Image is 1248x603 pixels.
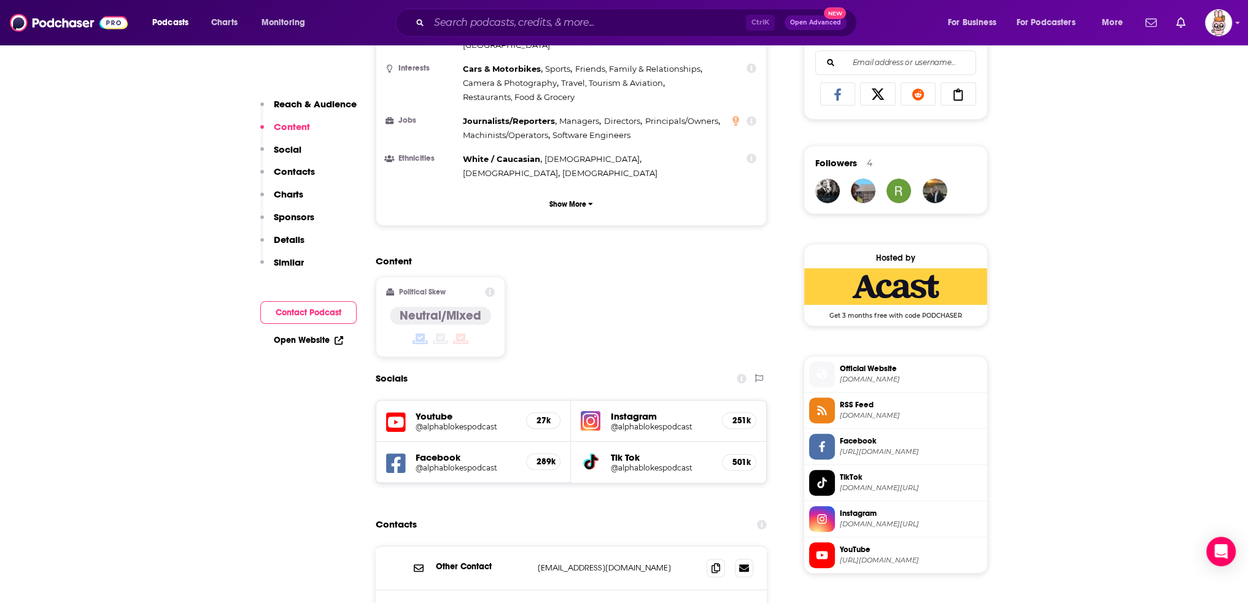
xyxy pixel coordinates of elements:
p: Contacts [274,166,315,177]
h5: 289k [537,456,550,467]
span: [DEMOGRAPHIC_DATA] [463,168,558,178]
a: Show notifications dropdown [1171,12,1190,33]
h5: Facebook [416,451,517,463]
button: Contacts [260,166,315,188]
span: YouTube [840,544,982,555]
p: Details [274,234,304,245]
button: open menu [144,13,204,33]
span: Directors [604,116,640,126]
span: , [604,114,642,128]
a: Share on Facebook [820,82,856,106]
a: GetOutThereAndDoIt [886,179,911,203]
h4: Neutral/Mixed [400,308,481,323]
a: @alphablokespodcast [610,422,712,431]
button: open menu [1009,13,1093,33]
button: Open AdvancedNew [785,15,847,30]
span: instagram.com/alphablokespodcast [840,520,982,529]
h2: Content [376,255,758,267]
img: steely198226 [851,179,875,203]
span: https://www.youtube.com/@alphablokespodcast [840,556,982,565]
span: Camera & Photography [463,78,557,88]
p: Other Contact [436,561,528,572]
h5: 27k [537,415,550,426]
button: Similar [260,256,304,279]
span: Podcasts [152,14,188,31]
span: Followers [815,157,857,169]
a: TikTok[DOMAIN_NAME][URL] [809,470,982,496]
span: , [545,152,641,166]
img: haydenbrown00 [815,179,840,203]
h3: Jobs [386,117,458,125]
p: Social [274,144,301,155]
span: Logged in as Nouel [1205,9,1232,36]
a: Open Website [274,335,343,345]
a: Share on Reddit [901,82,936,106]
h3: Interests [386,64,458,72]
span: Machinists/Operators [463,130,548,140]
img: Podchaser - Follow, Share and Rate Podcasts [10,11,128,34]
span: Principals/Owners [645,116,718,126]
a: Official Website[DOMAIN_NAME] [809,361,982,387]
h2: Socials [376,367,408,390]
span: Managers [559,116,599,126]
span: , [463,128,550,142]
button: open menu [253,13,321,33]
span: , [463,62,543,76]
img: Acast Deal: Get 3 months free with code PODCHASER [804,268,987,305]
span: [DEMOGRAPHIC_DATA] [562,168,657,178]
span: Ctrl K [746,15,775,31]
span: , [645,114,720,128]
button: Details [260,234,304,256]
h3: Ethnicities [386,155,458,163]
p: [EMAIL_ADDRESS][DOMAIN_NAME] [538,563,697,573]
span: [GEOGRAPHIC_DATA] [463,40,550,50]
span: , [559,114,601,128]
span: tiktok.com/@alphablokespodcast [840,483,982,493]
span: Restaurants, Food & Grocery [463,92,575,102]
div: Hosted by [804,253,987,263]
span: Official Website [840,363,982,374]
span: Cars & Motorbikes [463,64,541,74]
span: Facebook [840,436,982,447]
a: Show notifications dropdown [1141,12,1161,33]
h2: Contacts [376,513,417,536]
h5: 501k [732,457,746,467]
h5: @alphablokespodcast [416,463,517,472]
span: Journalists/Reporters [463,116,555,126]
span: Monitoring [262,14,305,31]
span: Instagram [840,508,982,519]
input: Search podcasts, credits, & more... [429,13,746,33]
button: Show profile menu [1205,9,1232,36]
button: Show More [386,193,757,215]
button: Reach & Audience [260,98,357,121]
h5: @alphablokespodcast [416,422,517,431]
button: Content [260,121,310,144]
button: Sponsors [260,211,314,234]
div: Search podcasts, credits, & more... [407,9,869,37]
input: Email address or username... [826,51,966,74]
span: , [463,166,560,180]
span: TikTok [840,472,982,483]
span: Get 3 months free with code PODCHASER [804,305,987,320]
span: , [545,62,572,76]
a: @alphablokespodcast [610,463,712,472]
a: Share on X/Twitter [860,82,896,106]
a: Charts [203,13,245,33]
button: open menu [1093,13,1138,33]
button: open menu [939,13,1012,33]
p: Charts [274,188,303,200]
button: Contact Podcast [260,301,357,324]
span: New [824,7,846,19]
h5: Tik Tok [610,451,712,463]
div: 4 [867,158,872,169]
span: RSS Feed [840,399,982,410]
p: Sponsors [274,211,314,223]
span: Travel, Tourism & Aviation [561,78,663,88]
button: Social [260,144,301,166]
span: https://www.facebook.com/alphablokespodcast [840,447,982,456]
